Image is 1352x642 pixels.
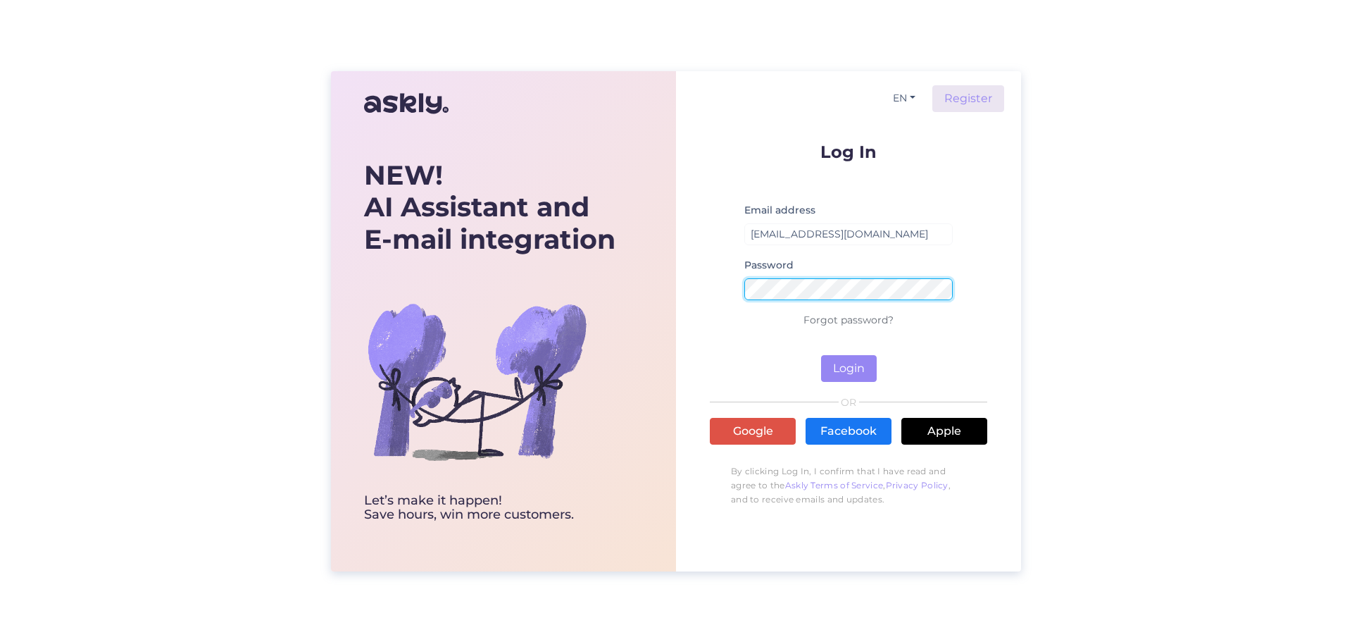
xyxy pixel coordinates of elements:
span: OR [839,397,859,407]
label: Password [744,258,794,273]
div: AI Assistant and E-mail integration [364,159,615,256]
label: Email address [744,203,815,218]
p: By clicking Log In, I confirm that I have read and agree to the , , and to receive emails and upd... [710,457,987,514]
a: Privacy Policy [886,480,949,490]
input: Enter email [744,223,953,245]
a: Forgot password? [803,314,894,326]
a: Apple [901,418,987,445]
b: NEW! [364,159,443,192]
button: EN [887,88,921,109]
a: Register [932,85,1004,112]
a: Askly Terms of Service [785,480,884,490]
div: Let’s make it happen! Save hours, win more customers. [364,494,615,522]
a: Facebook [806,418,891,445]
button: Login [821,355,877,382]
a: Google [710,418,796,445]
img: bg-askly [364,268,589,494]
img: Askly [364,87,449,121]
p: Log In [710,143,987,161]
